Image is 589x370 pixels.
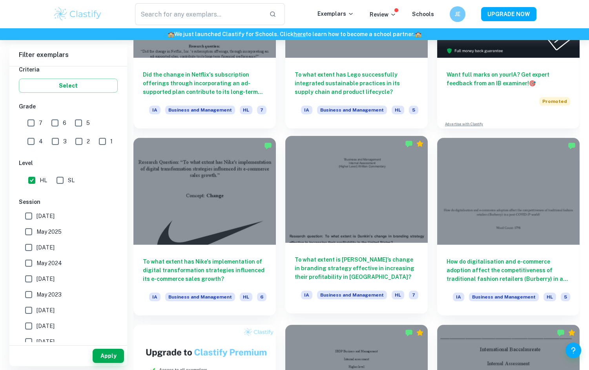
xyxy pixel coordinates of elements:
a: Advertise with Clastify [445,121,483,127]
span: IA [301,291,312,299]
span: [DATE] [36,322,55,330]
div: Premium [568,329,576,337]
span: 4 [39,137,43,146]
span: 🎯 [529,80,536,86]
span: [DATE] [36,337,55,346]
div: Premium [416,329,424,337]
span: Promoted [539,97,570,106]
span: 7 [257,106,266,114]
span: SL [68,176,75,185]
a: To what extent is [PERSON_NAME]’s change in branding strategy effective in increasing their profi... [285,138,428,315]
h6: Session [19,198,118,206]
img: Marked [405,140,413,148]
button: JE [450,6,465,22]
span: HL [40,176,47,185]
span: IA [453,293,464,301]
span: 🏫 [168,31,174,37]
span: HL [392,291,404,299]
span: May 2023 [36,290,62,299]
h6: Filter exemplars [9,44,127,66]
span: [DATE] [36,243,55,252]
span: Business and Management [165,293,235,301]
span: Business and Management [469,293,539,301]
span: Business and Management [317,291,387,299]
span: 🏫 [415,31,421,37]
h6: Did the change in Netflix's subscription offerings through incorporating an ad-supported plan con... [143,70,266,96]
span: May 2025 [36,227,62,236]
span: 5 [561,293,570,301]
h6: We just launched Clastify for Schools. Click to learn how to become a school partner. [2,30,587,38]
span: [DATE] [36,306,55,315]
span: May 2024 [36,259,62,267]
span: IA [301,106,312,114]
span: 6 [63,119,66,127]
span: 2 [87,137,90,146]
div: Premium [416,140,424,148]
p: Exemplars [317,9,354,18]
span: HL [392,106,404,114]
span: 1 [110,137,113,146]
span: 6 [257,293,266,301]
a: To what extent has Nike's implementation of digital transformation strategies influenced its e-co... [133,138,276,315]
h6: Criteria [19,65,118,74]
a: here [294,31,306,37]
img: Marked [568,142,576,150]
button: Help and Feedback [565,343,581,358]
img: Clastify logo [53,6,103,22]
button: Select [19,79,118,93]
h6: Want full marks on your IA ? Get expert feedback from an IB examiner! [447,70,570,88]
h6: JE [453,10,462,18]
span: 5 [86,119,90,127]
span: 7 [409,291,418,299]
span: 3 [63,137,67,146]
span: HL [240,293,252,301]
span: Business and Management [317,106,387,114]
a: Schools [412,11,434,17]
span: [DATE] [36,275,55,283]
button: Apply [93,349,124,363]
img: Marked [264,142,272,150]
span: 5 [409,106,418,114]
a: How do digitalisation and e-commerce adoption affect the competitiveness of traditional fashion r... [437,138,580,315]
span: IA [149,106,160,114]
input: Search for any exemplars... [135,3,263,25]
span: HL [240,106,252,114]
span: IA [149,293,160,301]
h6: To what extent has Nike's implementation of digital transformation strategies influenced its e-co... [143,257,266,283]
span: Business and Management [165,106,235,114]
p: Review [370,10,396,19]
span: [DATE] [36,212,55,220]
h6: How do digitalisation and e-commerce adoption affect the competitiveness of traditional fashion r... [447,257,570,283]
h6: Level [19,159,118,167]
h6: To what extent is [PERSON_NAME]’s change in branding strategy effective in increasing their profi... [295,255,418,281]
span: HL [543,293,556,301]
img: Marked [557,329,565,337]
h6: To what extent has Lego successfully integrated sustainable practices in its supply chain and pro... [295,70,418,96]
button: UPGRADE NOW [481,7,536,21]
h6: Grade [19,102,118,111]
span: 7 [39,119,42,127]
img: Marked [405,329,413,337]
